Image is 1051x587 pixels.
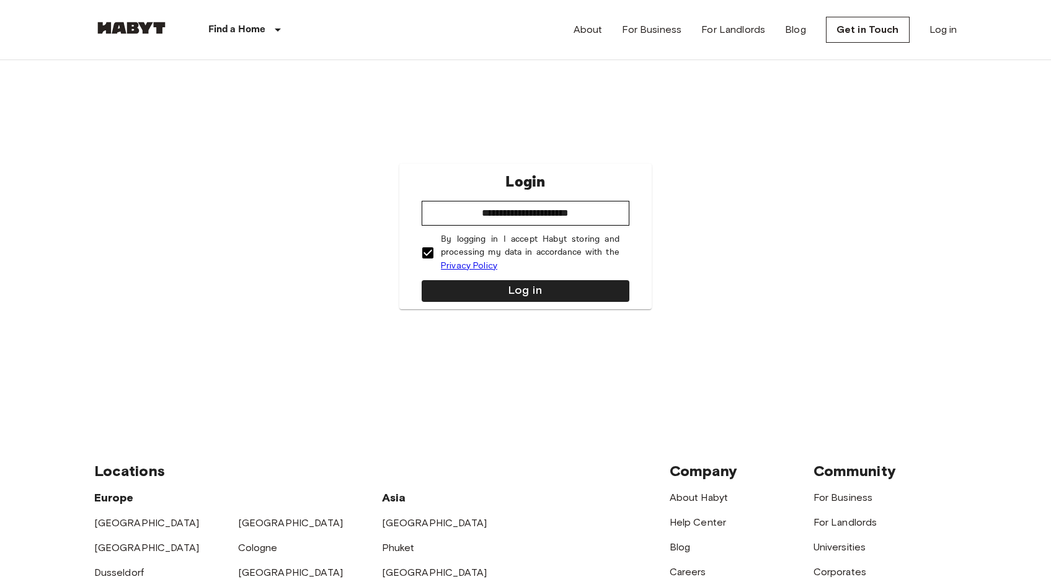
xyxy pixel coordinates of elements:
[814,492,873,503] a: For Business
[382,567,487,578] a: [GEOGRAPHIC_DATA]
[94,22,169,34] img: Habyt
[94,542,200,554] a: [GEOGRAPHIC_DATA]
[814,462,896,480] span: Community
[814,541,866,553] a: Universities
[208,22,266,37] p: Find a Home
[505,171,545,193] p: Login
[622,22,681,37] a: For Business
[94,462,165,480] span: Locations
[382,517,487,529] a: [GEOGRAPHIC_DATA]
[814,566,867,578] a: Corporates
[670,492,729,503] a: About Habyt
[701,22,765,37] a: For Landlords
[670,462,738,480] span: Company
[670,516,727,528] a: Help Center
[382,491,406,505] span: Asia
[441,260,497,271] a: Privacy Policy
[670,566,706,578] a: Careers
[929,22,957,37] a: Log in
[94,567,144,578] a: Dusseldorf
[670,541,691,553] a: Blog
[382,542,415,554] a: Phuket
[94,491,134,505] span: Europe
[826,17,910,43] a: Get in Touch
[238,567,344,578] a: [GEOGRAPHIC_DATA]
[814,516,877,528] a: For Landlords
[574,22,603,37] a: About
[422,280,629,302] button: Log in
[94,517,200,529] a: [GEOGRAPHIC_DATA]
[785,22,806,37] a: Blog
[238,542,278,554] a: Cologne
[441,233,619,273] p: By logging in I accept Habyt storing and processing my data in accordance with the
[238,517,344,529] a: [GEOGRAPHIC_DATA]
